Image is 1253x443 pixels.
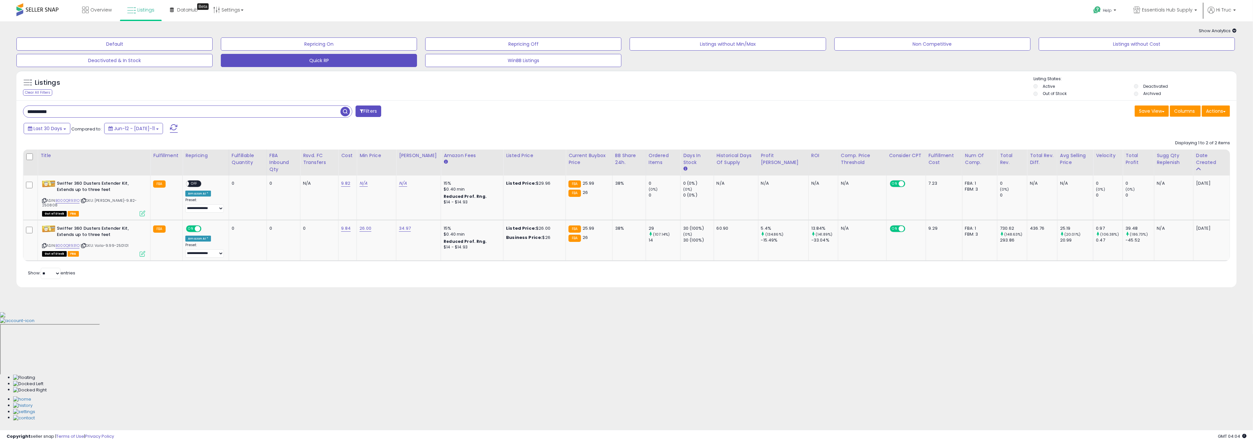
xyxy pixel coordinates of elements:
[1208,7,1236,21] a: Hi Truc
[303,152,336,166] div: Rsvd. FC Transfers
[1064,232,1080,237] small: (20.01%)
[649,187,658,192] small: (0%)
[568,180,581,188] small: FBA
[303,180,333,186] div: N/A
[1174,108,1195,114] span: Columns
[683,192,714,198] div: 0 (0%)
[232,225,262,231] div: 0
[13,375,35,381] img: Floating
[81,243,128,248] span: | SKU: Voila-9.99-250101
[506,152,563,159] div: Listed Price
[1103,8,1112,13] span: Help
[1142,7,1193,13] span: Essentials Hub Supply
[568,225,581,233] small: FBA
[506,225,536,231] b: Listed Price:
[444,180,498,186] div: 15%
[57,180,137,194] b: Swiffer 360 Dusters Extender Kit, Extends up to three feet
[630,37,826,51] button: Listings without Min/Max
[42,251,67,257] span: All listings that are currently out of stock and unavailable for purchase on Amazon
[185,236,211,242] div: Amazon AI *
[583,234,588,241] span: 26
[232,152,264,166] div: Fulfillable Quantity
[13,396,31,403] img: Home
[761,180,803,186] div: N/A
[13,415,35,421] img: Contact
[1125,180,1154,186] div: 0
[1033,76,1237,82] p: Listing States:
[24,123,70,134] button: Last 30 Days
[1030,225,1052,231] div: 436.76
[615,152,643,166] div: BB Share 24h.
[1125,225,1154,231] div: 39.48
[891,181,899,187] span: ON
[1060,180,1088,186] div: N/A
[1143,83,1168,89] label: Deactivated
[1170,105,1201,117] button: Columns
[40,152,148,159] div: Title
[904,226,915,232] span: OFF
[56,243,80,248] a: B000QR931O
[1096,225,1123,231] div: 0.97
[683,187,692,192] small: (0%)
[35,78,60,87] h5: Listings
[16,54,213,67] button: Deactivated & In Stock
[269,180,295,186] div: 0
[13,409,35,415] img: Settings
[1196,180,1222,186] div: [DATE]
[1125,152,1151,166] div: Total Profit
[841,152,884,166] div: Comp. Price Threshold
[1125,192,1154,198] div: 0
[153,180,165,188] small: FBA
[197,3,209,10] div: Tooltip anchor
[341,152,354,159] div: Cost
[341,225,351,232] a: 9.84
[1101,232,1119,237] small: (106.38%)
[13,403,33,409] img: History
[1000,237,1027,243] div: 293.86
[42,225,145,256] div: ASIN:
[42,225,55,232] img: 51MWk3V-AIL._SL40_.jpg
[929,180,957,186] div: 7.23
[841,180,881,186] div: N/A
[153,152,180,159] div: Fulfillment
[1135,105,1169,117] button: Save View
[506,225,561,231] div: $26.00
[137,7,154,13] span: Listings
[221,54,417,67] button: Quick RP
[717,180,753,186] div: N/A
[1130,232,1148,237] small: (186.73%)
[965,180,992,186] div: FBA: 1
[1202,105,1230,117] button: Actions
[615,225,641,231] div: 38%
[1030,152,1054,166] div: Total Rev. Diff.
[399,180,407,187] a: N/A
[444,245,498,250] div: $14 - $14.93
[568,152,610,166] div: Current Buybox Price
[68,251,79,257] span: FBA
[761,237,808,243] div: -15.49%
[68,211,79,217] span: FBA
[889,152,923,159] div: Consider CPT
[1043,91,1067,96] label: Out of Stock
[1154,150,1193,175] th: Please note that this number is a calculation based on your required days of coverage and your ve...
[185,191,211,197] div: Amazon AI *
[816,232,832,237] small: (141.89%)
[506,235,561,241] div: $26
[1060,225,1093,231] div: 25.19
[1199,28,1237,34] span: Show Analytics
[965,231,992,237] div: FBM: 3
[185,243,223,258] div: Preset:
[683,237,714,243] div: 30 (100%)
[1060,237,1093,243] div: 20.99
[1125,237,1154,243] div: -45.52
[615,180,641,186] div: 38%
[221,37,417,51] button: Repricing On
[1196,225,1222,231] div: [DATE]
[1043,83,1055,89] label: Active
[13,387,47,393] img: Docked Right
[683,166,687,172] small: Days In Stock.
[1096,152,1120,159] div: Velocity
[28,270,75,276] span: Show: entries
[891,226,899,232] span: ON
[1175,140,1230,146] div: Displaying 1 to 2 of 2 items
